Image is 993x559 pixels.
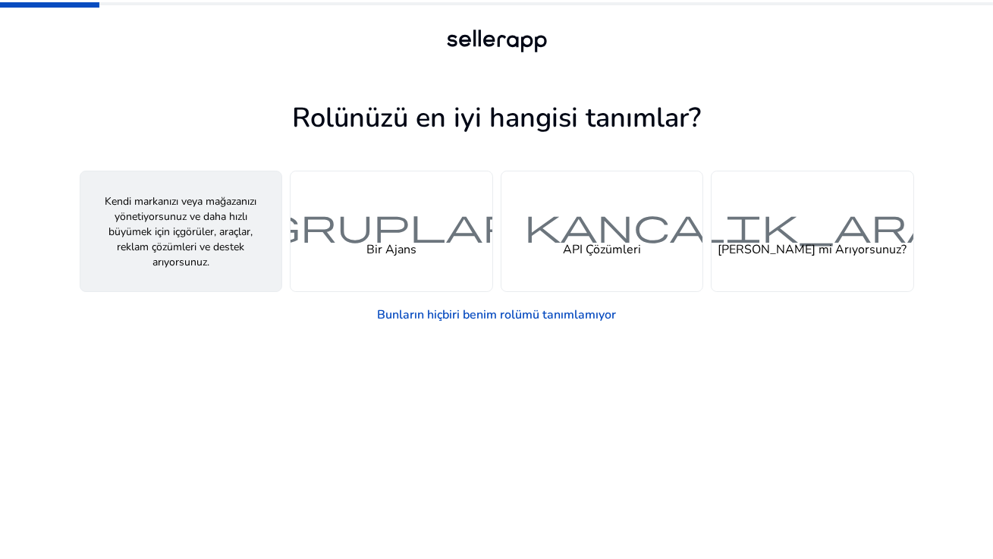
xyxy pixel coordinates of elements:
font: API Çözümleri [563,241,641,258]
font: [PERSON_NAME] mi Arıyorsunuz? [718,241,907,258]
button: web kancasıAPI Çözümleri [501,171,704,292]
font: Bir Ajans [366,241,416,258]
button: özellik_araması[PERSON_NAME] mi Arıyorsunuz? [711,171,914,292]
font: gruplar [264,203,519,247]
button: gruplarBir Ajans [290,171,493,292]
button: Kendi markanızı veya mağazanızı yönetiyorsunuz ve daha hızlı büyümek için içgörüler, araçlar, rek... [80,171,283,292]
font: Bunların hiçbiri benim rolümü tanımlamıyor [377,306,616,323]
font: web kancası [451,203,753,247]
font: Rolünüzü en iyi hangisi tanımlar? [292,99,701,137]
